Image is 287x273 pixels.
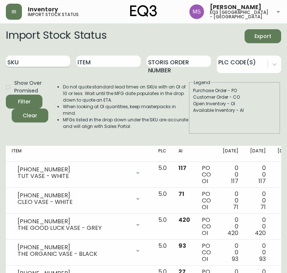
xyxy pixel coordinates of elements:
div: 0 0 [223,165,238,185]
span: 420 [255,229,266,237]
span: Export [250,32,275,41]
span: 420 [178,216,190,224]
div: THE GOOD LUCK VASE - GREY [18,225,131,231]
div: [PHONE_NUMBER]THE GOOD LUCK VASE - GREY [12,217,147,233]
img: logo [130,5,157,17]
button: Export [245,29,281,43]
div: 0 0 [250,217,266,236]
div: THE ORGANIC VASE - BLACK [18,251,131,257]
div: 0 0 [250,243,266,262]
div: Purchase Order - PO [193,87,276,94]
span: 117 [258,177,266,185]
td: 5.0 [152,240,173,266]
span: 93 [232,255,238,263]
div: Open Inventory - OI [193,101,276,107]
div: [PHONE_NUMBER]TUT VASE - WHITE [12,165,147,181]
div: Available Inventory - AI [193,107,276,114]
h2: Import Stock Status [6,29,106,43]
div: 0 0 [250,191,266,211]
div: [PHONE_NUMBER]CLEO VASE - WHITE [12,191,147,207]
div: PO CO [202,165,211,185]
span: 420 [227,229,238,237]
div: [PHONE_NUMBER] [18,166,131,173]
div: PO CO [202,191,211,211]
h5: eq3 [GEOGRAPHIC_DATA] - [GEOGRAPHIC_DATA] [210,10,269,19]
li: MFGs listed in the drop down under the SKU are accurate and will align with Sales Portal. [63,117,188,130]
legend: Legend [193,79,211,86]
li: When looking at OI quantities, keep masterpacks in mind. [63,103,188,117]
th: [DATE] [217,146,244,162]
div: Filter [18,97,31,106]
td: 5.0 [152,214,173,240]
th: [DATE] [244,146,272,162]
div: [PHONE_NUMBER] [18,218,131,225]
span: 117 [178,164,186,172]
td: 5.0 [152,188,173,214]
h5: import stock status [28,12,79,17]
div: 0 0 [223,217,238,236]
div: CLEO VASE - WHITE [18,199,131,205]
img: 1b6e43211f6f3cc0b0729c9049b8e7af [189,4,204,19]
span: 71 [178,190,184,198]
span: 93 [178,242,186,250]
button: Filter [6,95,42,109]
div: 0 0 [250,165,266,185]
span: 71 [233,203,238,211]
span: 71 [260,203,266,211]
th: Item [6,146,152,162]
th: AI [173,146,196,162]
div: PO CO [202,217,211,236]
li: Do not quote standard lead times on SKUs with an OI of 10 or less. Wait until the MFG date popula... [63,84,188,103]
span: 93 [259,255,266,263]
th: PLC [152,146,173,162]
span: [PERSON_NAME] [210,4,261,10]
span: OI [202,255,208,263]
span: 117 [231,177,238,185]
div: 0 0 [223,191,238,211]
span: Clear [18,111,42,120]
button: Clear [12,109,48,122]
div: TUT VASE - WHITE [18,173,131,179]
div: [PHONE_NUMBER]THE ORGANIC VASE - BLACK [12,243,147,259]
div: 0 0 [223,243,238,262]
div: [PHONE_NUMBER] [18,192,131,199]
span: Show Over Promised [14,79,42,95]
div: Customer Order - CO [193,94,276,101]
td: 5.0 [152,162,173,188]
span: OI [202,229,208,237]
span: OI [202,203,208,211]
span: OI [202,177,208,185]
div: [PHONE_NUMBER] [18,244,131,251]
div: PO CO [202,243,211,262]
span: Inventory [28,7,58,12]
